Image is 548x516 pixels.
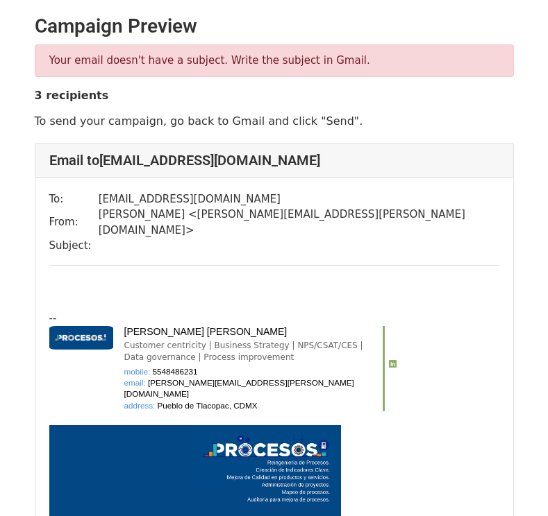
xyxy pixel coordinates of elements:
[152,367,197,376] a: 5548486231
[124,378,354,398] a: [PERSON_NAME][EMAIL_ADDRESS][PERSON_NAME][DOMAIN_NAME]
[49,312,57,325] span: --
[158,401,258,410] span: Pueblo de Tlacopac, CDMX
[49,238,99,254] td: Subject:
[124,341,363,362] span: Customer centricity | Business Strategy | NPS/CSAT/CES | Data governance | Process improvement
[124,401,156,410] span: address:
[124,367,151,376] span: mobile:
[124,378,146,387] span: email:
[49,207,99,238] td: From:
[49,152,499,169] h4: Email to [EMAIL_ADDRESS][DOMAIN_NAME]
[35,89,109,102] strong: 3 recipients
[99,207,499,238] td: [PERSON_NAME] < [PERSON_NAME][EMAIL_ADDRESS][PERSON_NAME][DOMAIN_NAME] >
[49,326,113,350] img: created with MySignature.io
[35,114,514,128] p: To send your campaign, go back to Gmail and click "Send".
[124,326,372,337] div: [PERSON_NAME] [PERSON_NAME]
[49,53,499,68] p: Your email doesn't have a subject. Write the subject in Gmail.
[49,191,99,207] td: To:
[99,191,499,207] td: [EMAIL_ADDRESS][DOMAIN_NAME]
[35,15,514,38] h2: Campaign Preview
